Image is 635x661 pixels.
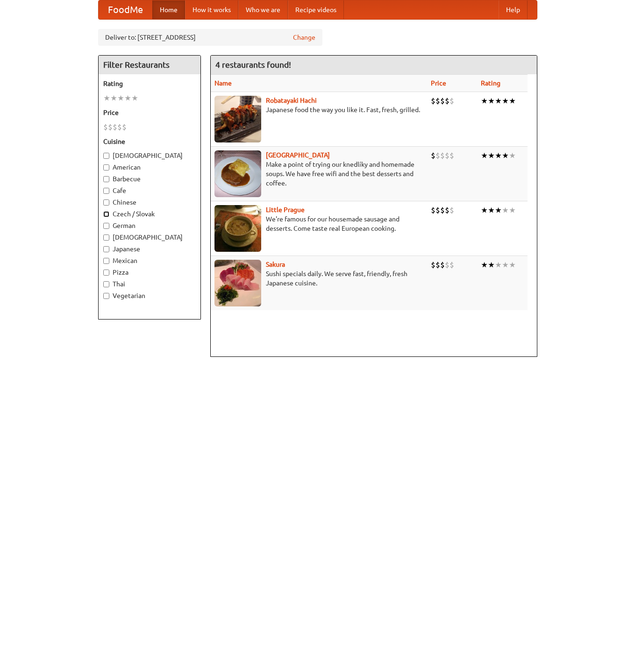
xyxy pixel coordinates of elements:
[488,205,495,215] li: ★
[266,206,305,213] a: Little Prague
[449,205,454,215] li: $
[131,93,138,103] li: ★
[431,79,446,87] a: Price
[445,205,449,215] li: $
[98,29,322,46] div: Deliver to: [STREET_ADDRESS]
[103,176,109,182] input: Barbecue
[502,260,509,270] li: ★
[103,256,196,265] label: Mexican
[266,151,330,159] a: [GEOGRAPHIC_DATA]
[266,97,317,104] a: Robatayaki Hachi
[103,235,109,241] input: [DEMOGRAPHIC_DATA]
[431,205,435,215] li: $
[214,105,424,114] p: Japanese food the way you like it. Fast, fresh, grilled.
[431,150,435,161] li: $
[103,246,109,252] input: Japanese
[495,205,502,215] li: ★
[215,60,291,69] ng-pluralize: 4 restaurants found!
[509,205,516,215] li: ★
[499,0,528,19] a: Help
[122,122,127,132] li: $
[214,260,261,306] img: sakura.jpg
[481,96,488,106] li: ★
[214,205,261,252] img: littleprague.jpg
[103,164,109,171] input: American
[103,244,196,254] label: Japanese
[449,260,454,270] li: $
[440,260,445,270] li: $
[481,260,488,270] li: ★
[266,261,285,268] a: Sakura
[214,214,424,233] p: We're famous for our housemade sausage and desserts. Come taste real European cooking.
[449,150,454,161] li: $
[103,163,196,172] label: American
[509,150,516,161] li: ★
[103,153,109,159] input: [DEMOGRAPHIC_DATA]
[435,96,440,106] li: $
[495,150,502,161] li: ★
[293,33,315,42] a: Change
[103,122,108,132] li: $
[99,56,200,74] h4: Filter Restaurants
[103,293,109,299] input: Vegetarian
[103,174,196,184] label: Barbecue
[103,209,196,219] label: Czech / Slovak
[103,281,109,287] input: Thai
[103,137,196,146] h5: Cuisine
[440,96,445,106] li: $
[502,205,509,215] li: ★
[103,233,196,242] label: [DEMOGRAPHIC_DATA]
[445,96,449,106] li: $
[214,160,424,188] p: Make a point of trying our knedlíky and homemade soups. We have free wifi and the best desserts a...
[214,79,232,87] a: Name
[185,0,238,19] a: How it works
[445,150,449,161] li: $
[103,79,196,88] h5: Rating
[103,108,196,117] h5: Price
[108,122,113,132] li: $
[435,260,440,270] li: $
[103,258,109,264] input: Mexican
[435,150,440,161] li: $
[103,93,110,103] li: ★
[103,268,196,277] label: Pizza
[103,221,196,230] label: German
[103,279,196,289] label: Thai
[117,93,124,103] li: ★
[124,93,131,103] li: ★
[288,0,344,19] a: Recipe videos
[440,150,445,161] li: $
[103,151,196,160] label: [DEMOGRAPHIC_DATA]
[488,260,495,270] li: ★
[488,150,495,161] li: ★
[103,188,109,194] input: Cafe
[103,186,196,195] label: Cafe
[103,199,109,206] input: Chinese
[103,270,109,276] input: Pizza
[110,93,117,103] li: ★
[214,150,261,197] img: czechpoint.jpg
[214,96,261,142] img: robatayaki.jpg
[103,291,196,300] label: Vegetarian
[103,198,196,207] label: Chinese
[117,122,122,132] li: $
[488,96,495,106] li: ★
[449,96,454,106] li: $
[431,260,435,270] li: $
[445,260,449,270] li: $
[99,0,152,19] a: FoodMe
[481,150,488,161] li: ★
[103,223,109,229] input: German
[495,96,502,106] li: ★
[481,205,488,215] li: ★
[214,269,424,288] p: Sushi specials daily. We serve fast, friendly, fresh Japanese cuisine.
[509,260,516,270] li: ★
[495,260,502,270] li: ★
[502,150,509,161] li: ★
[481,79,500,87] a: Rating
[435,205,440,215] li: $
